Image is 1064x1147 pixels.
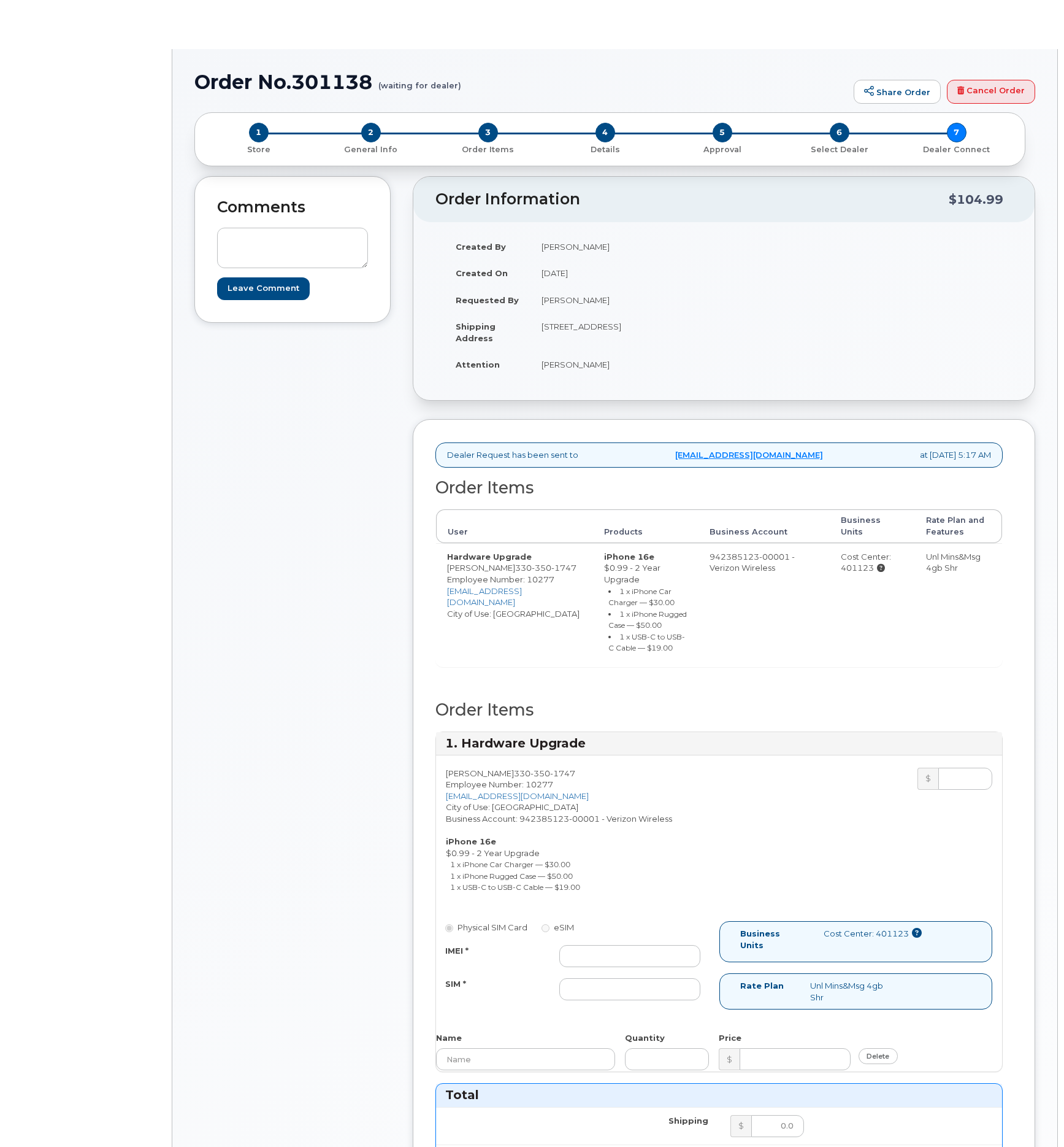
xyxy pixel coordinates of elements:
[436,1048,615,1070] input: Name
[915,509,1002,543] th: Rate Plan and Features
[668,144,776,155] p: Approval
[447,574,554,584] span: Employee Number: 10277
[361,123,381,142] span: 2
[435,442,1003,468] div: Dealer Request has been sent to at [DATE] 5:17 AM
[447,552,532,562] strong: Hardware Upgrade
[542,922,574,933] label: eSIM
[542,924,549,932] input: eSIM
[668,1115,708,1127] label: Shipping
[249,123,269,142] span: 1
[625,1032,665,1044] label: Quantity
[450,871,573,881] small: 1 x iPhone Rugged Case — $50.00
[436,543,593,666] td: [PERSON_NAME] City of Use: [GEOGRAPHIC_DATA]
[608,609,687,630] small: 1 x iPhone Rugged Case — $50.00
[530,260,715,287] td: [DATE]
[830,509,915,543] th: Business Units
[456,322,496,343] strong: Shipping Address
[436,1032,462,1044] label: Name
[445,978,466,990] label: SIM *
[445,945,469,957] label: IMEI *
[436,509,593,543] th: User
[675,449,823,461] a: [EMAIL_ADDRESS][DOMAIN_NAME]
[446,791,589,801] a: [EMAIL_ADDRESS][DOMAIN_NAME]
[854,80,941,104] a: Share Order
[317,144,424,155] p: General Info
[530,287,715,314] td: [PERSON_NAME]
[456,295,519,305] strong: Requested By
[436,768,719,898] div: [PERSON_NAME] City of Use: [GEOGRAPHIC_DATA] Business Account: 942385123-00001 - Verizon Wireless...
[530,313,715,351] td: [STREET_ADDRESS]
[664,142,781,155] a: 5 Approval
[593,509,698,543] th: Products
[604,552,654,562] strong: iPhone 16e
[456,360,500,369] strong: Attention
[698,509,830,543] th: Business Account
[205,142,312,155] a: 1 Store
[445,924,453,932] input: Physical SIM Card
[830,123,849,142] span: 6
[530,768,550,778] span: 350
[515,563,576,573] span: 330
[550,768,575,778] span: 1747
[786,144,893,155] p: Select Dealer
[445,1087,993,1103] h3: Total
[435,191,949,208] h2: Order Information
[740,928,805,951] label: Business Units
[194,71,848,93] h1: Order No.301138
[435,701,1003,719] h2: Order Items
[450,882,580,892] small: 1 x USB-C to USB-C Cable — $19.00
[947,80,1035,104] a: Cancel Order
[551,144,659,155] p: Details
[514,768,575,778] span: 330
[217,277,310,300] input: Leave Comment
[740,980,784,992] label: Rate Plan
[698,543,830,666] td: 942385123-00001 - Verizon Wireless
[608,587,675,608] small: 1 x iPhone Car Charger — $30.00
[730,1115,751,1137] div: $
[312,142,429,155] a: 2 General Info
[434,144,542,155] p: Order Items
[435,479,1003,497] h2: Order Items
[530,351,715,378] td: [PERSON_NAME]
[608,632,685,653] small: 1 x USB-C to USB-C Cable — $19.00
[530,233,715,260] td: [PERSON_NAME]
[859,1048,898,1064] a: delete
[841,551,904,574] div: Cost Center: 401123
[446,836,496,846] strong: iPhone 16e
[445,922,527,933] label: Physical SIM Card
[210,144,307,155] p: Store
[719,1032,741,1044] label: Price
[915,543,1002,666] td: Unl Mins&Msg 4gb Shr
[456,242,506,252] strong: Created By
[917,768,938,790] div: $
[551,563,576,573] span: 1747
[719,1048,740,1070] div: $
[824,928,922,940] div: Cost Center: 401123
[217,199,368,216] h2: Comments
[429,142,546,155] a: 3 Order Items
[478,123,498,142] span: 3
[593,543,698,666] td: $0.99 - 2 Year Upgrade
[595,123,615,142] span: 4
[445,736,586,751] strong: 1. Hardware Upgrade
[378,71,461,90] small: (waiting for dealer)
[801,980,899,1003] div: Unl Mins&Msg 4gb Shr
[713,123,732,142] span: 5
[949,188,1003,211] div: $104.99
[450,860,570,869] small: 1 x iPhone Car Charger — $30.00
[532,563,551,573] span: 350
[447,586,522,608] a: [EMAIL_ADDRESS][DOMAIN_NAME]
[781,142,898,155] a: 6 Select Dealer
[456,268,508,278] strong: Created On
[446,779,553,789] span: Employee Number: 10277
[546,142,664,155] a: 4 Details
